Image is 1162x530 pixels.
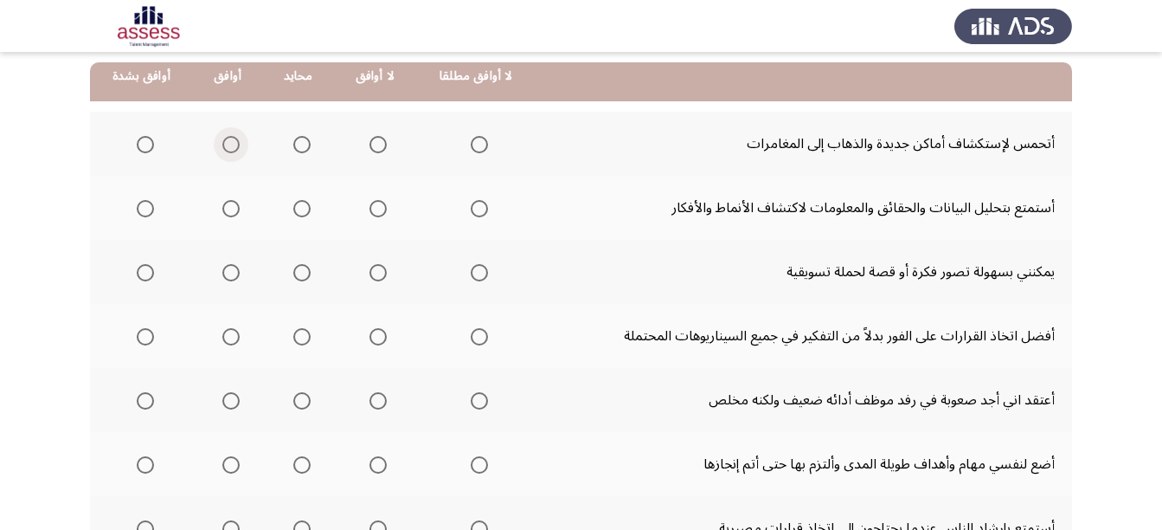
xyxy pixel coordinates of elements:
[334,52,416,101] th: لا أوافق
[536,432,1072,496] td: أضع لنفسي مهام وأهداف طويلة المدى وألتزم بها حتى أتم إنجازها
[286,257,311,287] mat-radio-group: Select an option
[536,240,1072,304] td: يمكنني بسهولة تصور فكرة أو قصة لحملة تسويقية
[954,2,1072,50] img: Assess Talent Management logo
[536,368,1072,432] td: أعتقد اني أجد صعوبة في رفد موظف أدائه ضعيف ولكنه مخلص
[464,129,488,158] mat-radio-group: Select an option
[464,385,488,415] mat-radio-group: Select an option
[90,2,208,50] img: Assessment logo of Career Orientation R2
[130,257,154,287] mat-radio-group: Select an option
[536,112,1072,176] td: أتحمس لإستكشاف أماكن جديدة والذهاب إلى المغامرات
[286,385,311,415] mat-radio-group: Select an option
[363,385,387,415] mat-radio-group: Select an option
[215,449,240,479] mat-radio-group: Select an option
[215,385,240,415] mat-radio-group: Select an option
[286,193,311,223] mat-radio-group: Select an option
[90,52,193,101] th: أوافق بشدة
[363,193,387,223] mat-radio-group: Select an option
[130,449,154,479] mat-radio-group: Select an option
[464,321,488,351] mat-radio-group: Select an option
[416,52,536,101] th: لا أوافق مطلقا
[286,129,311,158] mat-radio-group: Select an option
[130,321,154,351] mat-radio-group: Select an option
[286,449,311,479] mat-radio-group: Select an option
[464,193,488,223] mat-radio-group: Select an option
[464,449,488,479] mat-radio-group: Select an option
[363,449,387,479] mat-radio-group: Select an option
[215,321,240,351] mat-radio-group: Select an option
[193,52,262,101] th: أوافق
[130,193,154,223] mat-radio-group: Select an option
[464,257,488,287] mat-radio-group: Select an option
[536,304,1072,368] td: أفضل اتخاذ القرارات على الفور بدلاً من التفكير في جميع السيناريوهات المحتملة
[215,257,240,287] mat-radio-group: Select an option
[286,321,311,351] mat-radio-group: Select an option
[215,129,240,158] mat-radio-group: Select an option
[363,257,387,287] mat-radio-group: Select an option
[363,321,387,351] mat-radio-group: Select an option
[536,176,1072,240] td: أستمتع بتحليل البيانات والحقائق والمعلومات لاكتشاف الأنماط والأفكار
[262,52,333,101] th: محايد
[130,129,154,158] mat-radio-group: Select an option
[215,193,240,223] mat-radio-group: Select an option
[363,129,387,158] mat-radio-group: Select an option
[130,385,154,415] mat-radio-group: Select an option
